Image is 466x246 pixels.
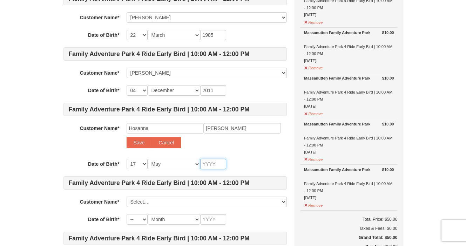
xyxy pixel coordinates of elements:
h6: Total Price: $50.00 [300,216,397,223]
strong: Customer Name* [80,125,120,131]
div: Massanutten Family Adventure Park [304,29,394,36]
button: Remove [304,63,323,71]
strong: Date of Birth* [88,88,119,93]
input: First Name [127,123,204,134]
h5: Grand Total: $50.00 [300,234,397,241]
strong: Customer Name* [80,15,120,20]
button: Save [127,137,152,148]
strong: $10.00 [382,75,394,82]
h4: Family Adventure Park 4 Ride Early Bird | 10:00 AM - 12:00 PM [63,47,287,61]
button: Cancel [151,137,181,148]
strong: Date of Birth* [88,161,119,167]
strong: Date of Birth* [88,32,119,38]
div: Massanutten Family Adventure Park [304,121,394,128]
div: Massanutten Family Adventure Park [304,75,394,82]
div: Taxes & Fees: $0.00 [300,225,397,232]
strong: Customer Name* [80,199,120,205]
button: Remove [304,17,323,26]
button: Remove [304,154,323,163]
h4: Family Adventure Park 4 Ride Early Bird | 10:00 AM - 12:00 PM [63,176,287,190]
input: YYYY [200,159,226,169]
h4: Family Adventure Park 4 Ride Early Bird | 10:00 AM - 12:00 PM [63,103,287,116]
input: Last Name [204,123,281,134]
div: Massanutten Family Adventure Park [304,166,394,173]
strong: Date of Birth* [88,217,119,222]
div: Family Adventure Park 4 Ride Early Bird | 10:00 AM - 12:00 PM [DATE] [304,29,394,64]
strong: Customer Name* [80,70,120,76]
strong: $10.00 [382,166,394,173]
strong: $10.00 [382,121,394,128]
div: Family Adventure Park 4 Ride Early Bird | 10:00 AM - 12:00 PM [DATE] [304,121,394,156]
h4: Family Adventure Park 4 Ride Early Bird | 10:00 AM - 12:00 PM [63,232,287,245]
strong: $10.00 [382,29,394,36]
button: Remove [304,109,323,117]
div: Family Adventure Park 4 Ride Early Bird | 10:00 AM - 12:00 PM [DATE] [304,75,394,110]
button: Remove [304,200,323,209]
input: YYYY [200,85,226,96]
input: YYYY [200,214,226,225]
input: YYYY [200,30,226,40]
div: Family Adventure Park 4 Ride Early Bird | 10:00 AM - 12:00 PM [DATE] [304,166,394,201]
